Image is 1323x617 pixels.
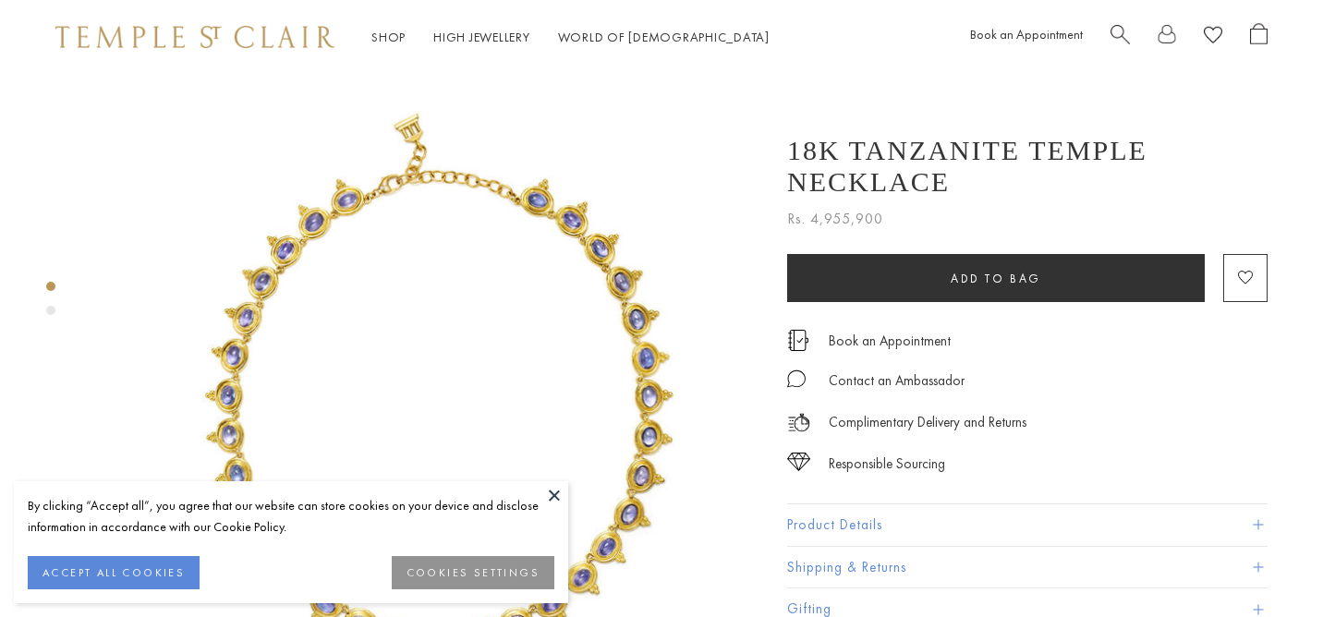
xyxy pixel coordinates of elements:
[371,26,770,49] nav: Main navigation
[787,547,1268,588] button: Shipping & Returns
[46,277,55,330] div: Product gallery navigation
[787,330,809,351] img: icon_appointment.svg
[1250,23,1268,52] a: Open Shopping Bag
[787,135,1268,198] h1: 18K Tanzanite Temple Necklace
[787,453,810,471] img: icon_sourcing.svg
[787,411,810,434] img: icon_delivery.svg
[1204,23,1222,52] a: View Wishlist
[829,411,1026,434] p: Complimentary Delivery and Returns
[28,495,554,538] div: By clicking “Accept all”, you agree that our website can store cookies on your device and disclos...
[787,254,1205,302] button: Add to bag
[951,271,1041,286] span: Add to bag
[558,29,770,45] a: World of [DEMOGRAPHIC_DATA]World of [DEMOGRAPHIC_DATA]
[970,26,1083,42] a: Book an Appointment
[787,369,806,388] img: MessageIcon-01_2.svg
[28,556,200,589] button: ACCEPT ALL COOKIES
[829,331,951,351] a: Book an Appointment
[1111,23,1130,52] a: Search
[371,29,406,45] a: ShopShop
[829,453,945,476] div: Responsible Sourcing
[433,29,530,45] a: High JewelleryHigh Jewellery
[787,504,1268,546] button: Product Details
[829,369,965,393] div: Contact an Ambassador
[55,26,334,48] img: Temple St. Clair
[392,556,554,589] button: COOKIES SETTINGS
[787,207,883,231] span: Rs. 4,955,900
